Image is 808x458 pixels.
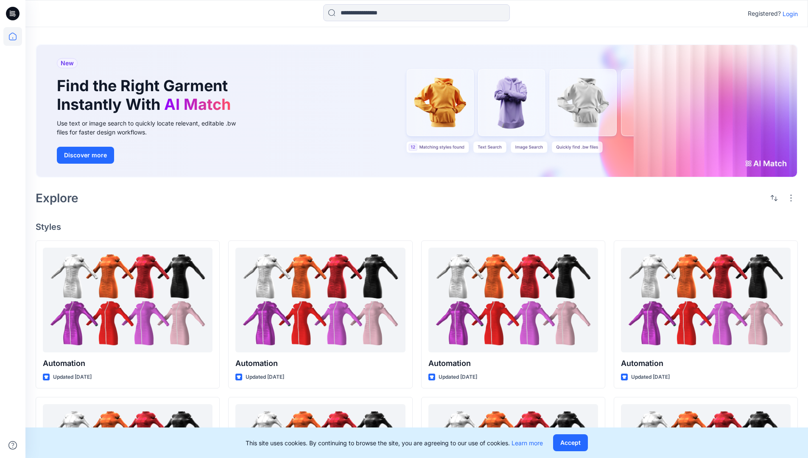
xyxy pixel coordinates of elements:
[246,438,543,447] p: This site uses cookies. By continuing to browse the site, you are agreeing to our use of cookies.
[57,147,114,164] button: Discover more
[553,434,588,451] button: Accept
[36,222,798,232] h4: Styles
[631,373,670,382] p: Updated [DATE]
[61,58,74,68] span: New
[428,357,598,369] p: Automation
[36,191,78,205] h2: Explore
[621,357,791,369] p: Automation
[235,357,405,369] p: Automation
[43,357,212,369] p: Automation
[57,119,248,137] div: Use text or image search to quickly locate relevant, editable .bw files for faster design workflows.
[246,373,284,382] p: Updated [DATE]
[43,248,212,352] a: Automation
[512,439,543,447] a: Learn more
[57,77,235,113] h1: Find the Right Garment Instantly With
[748,8,781,19] p: Registered?
[53,373,92,382] p: Updated [DATE]
[439,373,477,382] p: Updated [DATE]
[783,9,798,18] p: Login
[621,248,791,352] a: Automation
[235,248,405,352] a: Automation
[164,95,231,114] span: AI Match
[428,248,598,352] a: Automation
